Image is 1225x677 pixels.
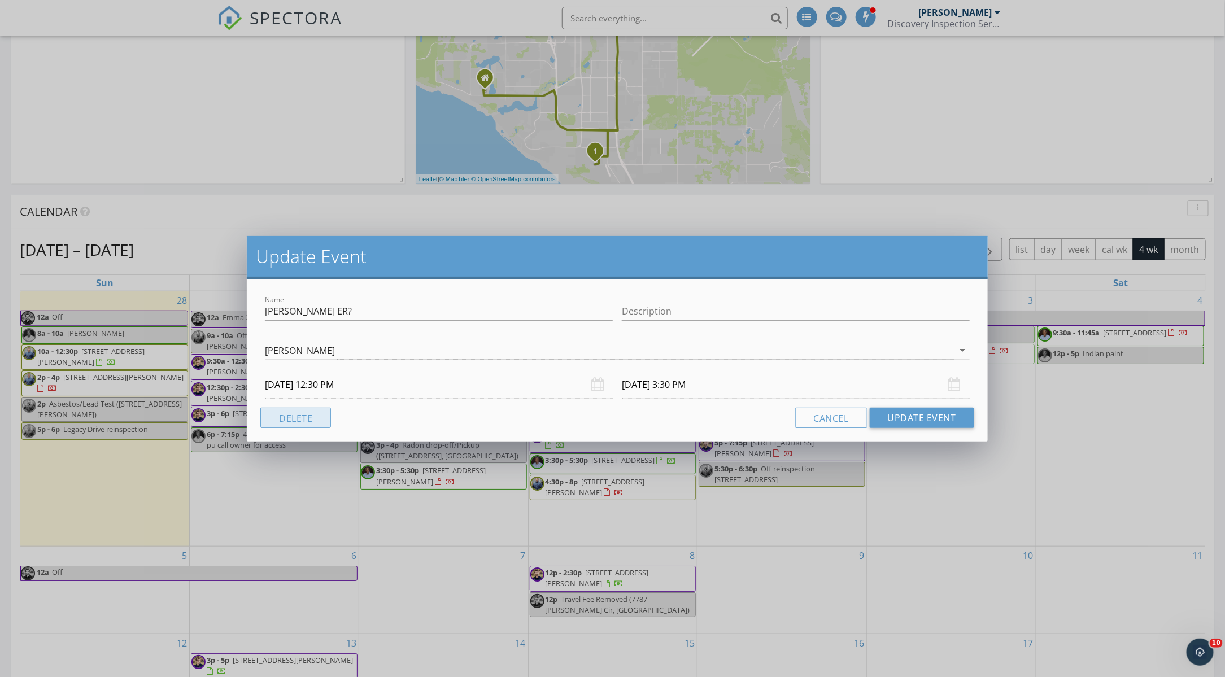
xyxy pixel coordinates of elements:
button: Update Event [870,408,974,428]
span: 10 [1210,639,1223,648]
button: Delete [260,408,331,428]
iframe: Intercom live chat [1187,639,1214,666]
input: Select date [622,371,970,399]
div: [PERSON_NAME] [265,346,335,356]
input: Select date [265,371,613,399]
h2: Update Event [256,245,979,268]
i: arrow_drop_down [956,343,970,357]
button: Cancel [795,408,867,428]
